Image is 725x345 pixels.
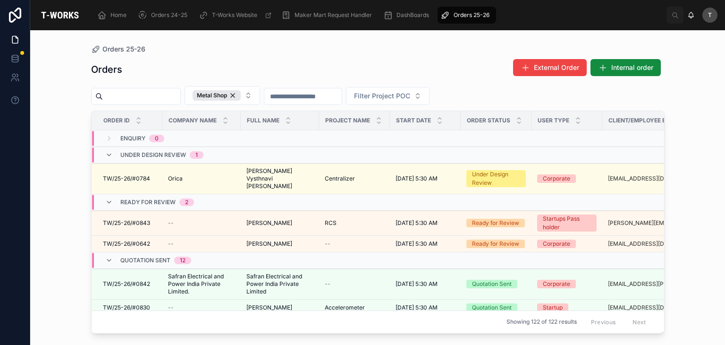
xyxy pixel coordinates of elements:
span: TW/25-26/#0842 [103,280,150,288]
div: Corporate [543,280,570,288]
a: T-Works Website [196,7,277,24]
span: Orica [168,175,183,182]
a: Ready for Review [466,240,526,248]
a: [EMAIL_ADDRESS][DOMAIN_NAME] [608,175,692,182]
span: Start Date [396,117,431,124]
a: -- [168,304,235,311]
a: [DATE] 5:30 AM [396,219,455,227]
span: Order ID [103,117,130,124]
span: Home [110,11,126,19]
span: Internal order [611,63,653,72]
a: -- [168,240,235,248]
a: Accelerometer [325,304,384,311]
div: Corporate [543,174,570,183]
a: TW/25-26/#0830 [103,304,157,311]
span: -- [168,304,174,311]
a: Orders 24-25 [135,7,194,24]
a: TW/25-26/#0642 [103,240,157,248]
a: TW/25-26/#0784 [103,175,157,182]
span: [PERSON_NAME] [246,240,292,248]
div: Startup [543,303,563,312]
a: Corporate [537,240,597,248]
button: Select Button [346,87,430,105]
span: Orders 25-26 [102,44,145,54]
span: Order Status [467,117,510,124]
a: Orders 25-26 [91,44,145,54]
a: [DATE] 5:30 AM [396,240,455,248]
div: 12 [180,257,185,264]
a: [EMAIL_ADDRESS][PERSON_NAME][DOMAIN_NAME] [608,280,692,288]
a: [PERSON_NAME] [246,219,313,227]
a: Quotation Sent [466,303,526,312]
button: Internal order [590,59,661,76]
a: Safran Electrical and Power India Private Limited. [168,273,235,295]
button: Select Button [185,86,260,105]
div: 1 [195,151,198,159]
a: [PERSON_NAME] [246,240,313,248]
a: RCS [325,219,384,227]
a: Under Design Review [466,170,526,187]
span: Under Design Review [120,151,186,159]
a: DashBoards [380,7,436,24]
span: Full Name [247,117,279,124]
span: Filter Project POC [354,91,410,101]
a: TW/25-26/#0843 [103,219,157,227]
span: Orders 25-26 [454,11,489,19]
span: TW/25-26/#0642 [103,240,150,248]
span: DashBoards [396,11,429,19]
div: scrollable content [90,5,666,26]
div: Quotation Sent [472,280,512,288]
a: TW/25-26/#0842 [103,280,157,288]
span: Orders 24-25 [151,11,187,19]
a: Startup [537,303,597,312]
a: -- [168,219,235,227]
a: Quotation Sent [466,280,526,288]
span: Project Name [325,117,370,124]
span: Client/Employee Email [608,117,680,124]
a: [EMAIL_ADDRESS][DOMAIN_NAME] [608,304,692,311]
span: -- [325,240,330,248]
div: Quotation Sent [472,303,512,312]
span: -- [168,219,174,227]
span: [PERSON_NAME] [246,219,292,227]
a: [DATE] 5:30 AM [396,175,455,182]
img: App logo [38,8,82,23]
span: [DATE] 5:30 AM [396,240,438,248]
div: Startups Pass holder [543,215,591,232]
span: Ready for Review [120,198,176,206]
span: [PERSON_NAME] [246,304,292,311]
div: 2 [185,198,188,206]
span: -- [325,280,330,288]
a: Home [94,7,133,24]
a: -- [325,280,384,288]
a: [EMAIL_ADDRESS][DOMAIN_NAME] [608,240,692,248]
a: Centralizer [325,175,384,182]
a: Startups Pass holder [537,215,597,232]
a: Safran Electrical and Power India Private Limited [246,273,313,295]
span: [DATE] 5:30 AM [396,219,438,227]
a: [PERSON_NAME][EMAIL_ADDRESS][DOMAIN_NAME] [608,219,692,227]
span: T [708,11,712,19]
a: [DATE] 5:30 AM [396,280,455,288]
button: Unselect METAL_SHOP [193,90,241,101]
a: Corporate [537,280,597,288]
span: RCS [325,219,337,227]
div: Metal Shop [193,90,241,101]
a: [PERSON_NAME] Vysthnavi [PERSON_NAME] [246,167,313,190]
span: External Order [534,63,579,72]
span: [DATE] 5:30 AM [396,304,438,311]
span: [DATE] 5:30 AM [396,175,438,182]
span: Centralizer [325,175,355,182]
div: Under Design Review [472,170,520,187]
span: TW/25-26/#0830 [103,304,150,311]
div: 0 [155,135,159,142]
span: User Type [538,117,569,124]
span: Showing 122 of 122 results [506,319,577,326]
span: Accelerometer [325,304,365,311]
a: Orders 25-26 [438,7,496,24]
span: Enquiry [120,135,145,142]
